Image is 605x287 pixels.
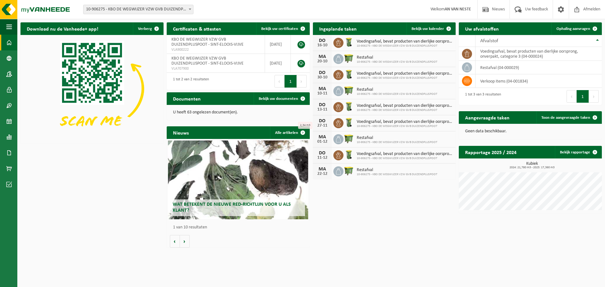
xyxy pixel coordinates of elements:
[459,146,523,158] h2: Rapportage 2025 / 2024
[259,97,298,101] span: Bekijk uw documenten
[171,47,260,52] span: VLA900222
[270,126,309,139] a: Alle artikelen
[343,53,354,64] img: WB-1100-HPE-GN-50
[261,27,298,31] span: Bekijk uw certificaten
[343,69,354,80] img: WB-0140-HPE-GN-50
[475,61,602,74] td: restafval (04-000029)
[357,141,437,144] span: 10-906275 - KBO DE WEGWIJZER VZW GVB DUIZENDPLUSPOOT
[459,111,516,123] h2: Aangevraagde taken
[357,157,453,160] span: 10-906275 - KBO DE WEGWIJZER VZW GVB DUIZENDPLUSPOOT
[133,22,163,35] button: Verberg
[343,101,354,112] img: WB-0140-HPE-GN-50
[406,22,455,35] a: Bekijk uw kalender
[313,22,363,35] h2: Ingeplande taken
[171,66,260,71] span: VLA707900
[555,146,601,158] a: Bekijk rapportage
[475,74,602,88] td: verkoop items (04-001834)
[265,35,291,54] td: [DATE]
[316,38,329,43] div: DO
[297,75,307,88] button: Next
[357,108,453,112] span: 10-906275 - KBO DE WEGWIJZER VZW GVB DUIZENDPLUSPOOT
[316,167,329,172] div: MA
[462,166,602,169] span: 2024: 21,780 m3 - 2025: 17,360 m3
[84,5,193,14] span: 10-906275 - KBO DE WEGWIJZER VZW GVB DUIZENDPLUSPOOT - SINT-ELOOIS-VIJVE
[285,75,297,88] button: 1
[589,90,599,103] button: Next
[541,116,590,120] span: Toon de aangevraagde taken
[357,152,453,157] span: Voedingsafval, bevat producten van dierlijke oorsprong, onverpakt, categorie 3
[343,149,354,160] img: WB-0140-HPE-GN-50
[536,111,601,124] a: Toon de aangevraagde taken
[465,129,596,134] p: Geen data beschikbaar.
[274,75,285,88] button: Previous
[173,225,307,230] p: 1 van 10 resultaten
[316,172,329,176] div: 22-12
[357,168,437,173] span: Restafval
[170,235,180,248] button: Vorige
[357,92,437,96] span: 10-906275 - KBO DE WEGWIJZER VZW GVB DUIZENDPLUSPOOT
[357,55,437,60] span: Restafval
[316,70,329,75] div: DO
[138,27,152,31] span: Verberg
[412,27,444,31] span: Bekijk uw kalender
[316,118,329,123] div: DO
[567,90,577,103] button: Previous
[316,151,329,156] div: DO
[480,38,498,43] span: Afvalstof
[316,86,329,91] div: MA
[551,22,601,35] a: Ophaling aanvragen
[357,119,453,124] span: Voedingsafval, bevat producten van dierlijke oorsprong, onverpakt, categorie 3
[357,103,453,108] span: Voedingsafval, bevat producten van dierlijke oorsprong, onverpakt, categorie 3
[459,22,505,35] h2: Uw afvalstoffen
[357,135,437,141] span: Restafval
[316,59,329,64] div: 20-10
[316,91,329,96] div: 10-11
[462,162,602,169] h3: Kubiek
[343,133,354,144] img: WB-1100-HPE-GN-50
[462,89,501,103] div: 1 tot 3 van 3 resultaten
[20,22,105,35] h2: Download nu de Vanheede+ app!
[316,140,329,144] div: 01-12
[475,47,602,61] td: voedingsafval, bevat producten van dierlijke oorsprong, onverpakt, categorie 3 (04-000024)
[343,117,354,128] img: WB-0140-HPE-GN-50
[167,92,207,105] h2: Documenten
[316,102,329,107] div: DO
[343,85,354,96] img: WB-1100-HPE-GN-50
[316,156,329,160] div: 11-12
[357,173,437,176] span: 10-906275 - KBO DE WEGWIJZER VZW GVB DUIZENDPLUSPOOT
[316,123,329,128] div: 27-11
[357,71,453,76] span: Voedingsafval, bevat producten van dierlijke oorsprong, onverpakt, categorie 3
[357,87,437,92] span: Restafval
[316,43,329,48] div: 16-10
[316,75,329,80] div: 30-10
[168,141,308,219] a: Wat betekent de nieuwe RED-richtlijn voor u als klant?
[343,165,354,176] img: WB-1100-HPE-GN-50
[254,92,309,105] a: Bekijk uw documenten
[316,54,329,59] div: MA
[316,135,329,140] div: MA
[265,54,291,73] td: [DATE]
[167,22,228,35] h2: Certificaten & attesten
[556,27,590,31] span: Ophaling aanvragen
[173,202,291,213] span: Wat betekent de nieuwe RED-richtlijn voor u als klant?
[180,235,190,248] button: Volgende
[170,74,209,88] div: 1 tot 2 van 2 resultaten
[20,35,164,142] img: Download de VHEPlus App
[256,22,309,35] a: Bekijk uw certificaten
[577,90,589,103] button: 1
[171,37,244,47] span: KBO DE WEGWIJZER VZW GVB DUIZENDPLUSPOOT - SINT-ELOOIS-VIJVE
[316,107,329,112] div: 13-11
[357,76,453,80] span: 10-906275 - KBO DE WEGWIJZER VZW GVB DUIZENDPLUSPOOT
[357,124,453,128] span: 10-906275 - KBO DE WEGWIJZER VZW GVB DUIZENDPLUSPOOT
[445,7,471,12] strong: AN VAN NESTE
[343,37,354,48] img: WB-0140-HPE-GN-50
[167,126,195,139] h2: Nieuws
[173,110,303,115] p: U heeft 63 ongelezen document(en).
[171,56,244,66] span: KBO DE WEGWIJZER VZW GVB DUIZENDPLUSPOOT - SINT-ELOOIS-VIJVE
[357,60,437,64] span: 10-906275 - KBO DE WEGWIJZER VZW GVB DUIZENDPLUSPOOT
[357,39,453,44] span: Voedingsafval, bevat producten van dierlijke oorsprong, onverpakt, categorie 3
[357,44,453,48] span: 10-906275 - KBO DE WEGWIJZER VZW GVB DUIZENDPLUSPOOT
